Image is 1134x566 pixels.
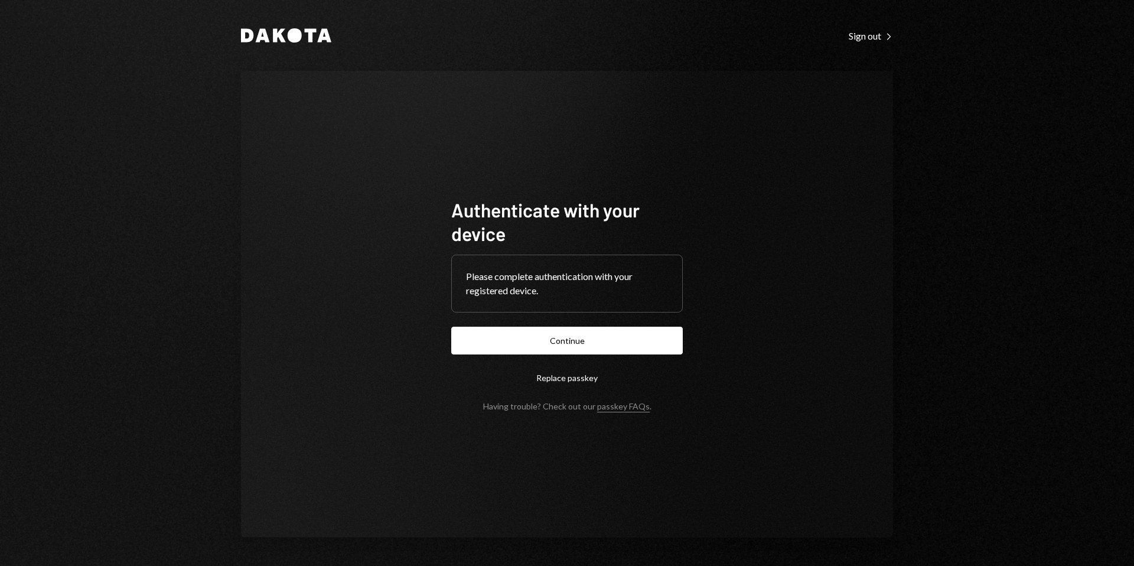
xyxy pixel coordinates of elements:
[466,269,668,298] div: Please complete authentication with your registered device.
[849,29,893,42] a: Sign out
[849,30,893,42] div: Sign out
[451,327,683,354] button: Continue
[451,364,683,392] button: Replace passkey
[483,401,651,411] div: Having trouble? Check out our .
[597,401,650,412] a: passkey FAQs
[451,198,683,245] h1: Authenticate with your device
